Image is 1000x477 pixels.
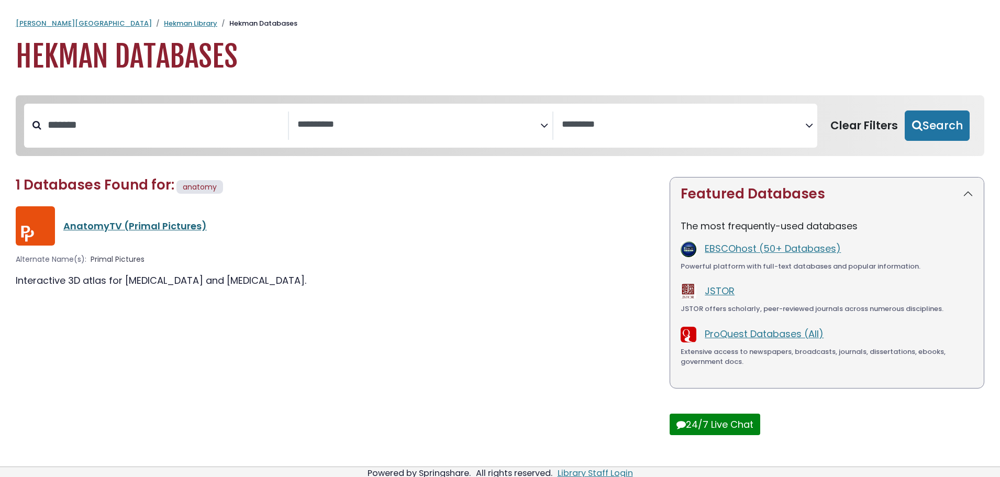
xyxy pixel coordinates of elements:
[183,182,217,192] span: anatomy
[824,110,905,141] button: Clear Filters
[681,219,973,233] p: The most frequently-used databases
[16,175,174,194] span: 1 Databases Found for:
[164,18,217,28] a: Hekman Library
[562,119,805,130] textarea: Search
[297,119,541,130] textarea: Search
[670,414,760,435] button: 24/7 Live Chat
[16,254,86,265] span: Alternate Name(s):
[681,261,973,272] div: Powerful platform with full-text databases and popular information.
[91,254,145,265] span: Primal Pictures
[16,39,984,74] h1: Hekman Databases
[670,178,984,210] button: Featured Databases
[705,327,824,340] a: ProQuest Databases (All)
[681,347,973,367] div: Extensive access to newspapers, broadcasts, journals, dissertations, ebooks, government docs.
[217,18,297,29] li: Hekman Databases
[41,116,288,134] input: Search database by title or keyword
[16,18,152,28] a: [PERSON_NAME][GEOGRAPHIC_DATA]
[681,304,973,314] div: JSTOR offers scholarly, peer-reviewed journals across numerous disciplines.
[16,95,984,156] nav: Search filters
[16,273,657,287] div: Interactive 3D atlas for [MEDICAL_DATA] and [MEDICAL_DATA].
[705,242,841,255] a: EBSCOhost (50+ Databases)
[63,219,207,232] a: AnatomyTV (Primal Pictures)
[705,284,735,297] a: JSTOR
[905,110,970,141] button: Submit for Search Results
[16,18,984,29] nav: breadcrumb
